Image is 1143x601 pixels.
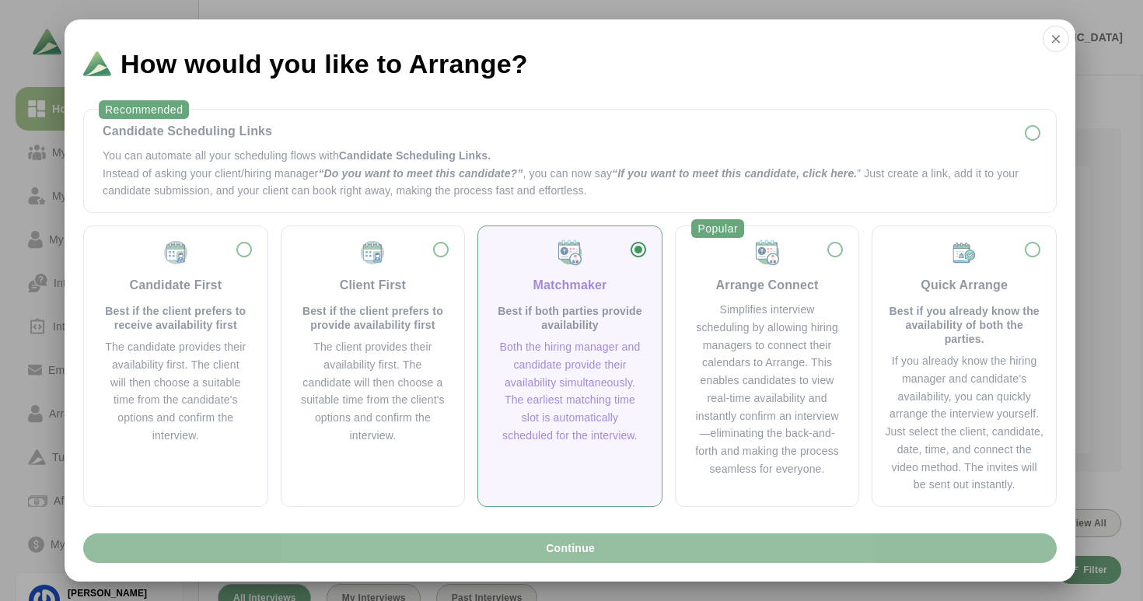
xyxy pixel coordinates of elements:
p: Best if you already know the availability of both the parties. [885,304,1043,346]
span: “If you want to meet this candidate, click here. [612,167,857,180]
span: How would you like to Arrange? [121,51,528,77]
div: The candidate provides their availability first. The client will then choose a suitable time from... [103,338,249,445]
div: The client provides their availability first. The candidate will then choose a suitable time from... [300,338,446,445]
div: Simplifies interview scheduling by allowing hiring managers to connect their calendars to Arrange... [694,301,841,478]
img: Logo [83,51,111,76]
div: Both the hiring manager and candidate provide their availability simultaneously. The earliest mat... [497,338,643,445]
span: “Do you want to meet this candidate?” [318,167,523,180]
img: Matchmaker [556,239,584,267]
p: Instead of asking your client/hiring manager , you can now say ” Just create a link, add it to yo... [103,165,1037,201]
div: If you already know the hiring manager and candidate’s availability, you can quickly arrange the ... [885,352,1043,494]
p: Best if the client prefers to receive availability first [103,304,249,332]
div: Candidate First [129,276,222,295]
div: Matchmaker [533,276,607,295]
p: Best if both parties provide availability [497,304,643,332]
div: Candidate Scheduling Links [103,122,1037,141]
img: Candidate First [162,239,190,267]
p: You can automate all your scheduling flows with [103,147,1037,165]
div: Client First [340,276,406,295]
div: Recommended [99,100,189,119]
div: Quick Arrange [921,276,1008,295]
img: Matchmaker [753,239,781,267]
img: Client First [358,239,386,267]
p: Best if the client prefers to provide availability first [300,304,446,332]
img: Quick Arrange [950,239,978,267]
div: Popular [691,219,744,238]
span: Continue [545,533,595,563]
button: Continue [83,533,1057,563]
span: Candidate Scheduling Links. [339,149,491,162]
div: Arrange Connect [716,276,819,295]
